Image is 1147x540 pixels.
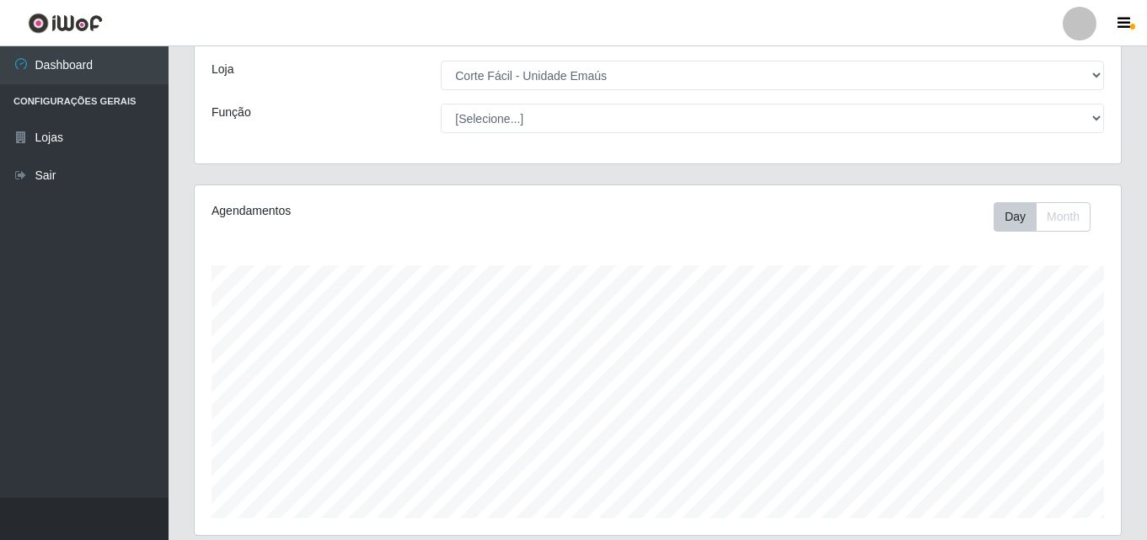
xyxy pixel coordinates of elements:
[994,202,1037,232] button: Day
[28,13,103,34] img: CoreUI Logo
[994,202,1104,232] div: Toolbar with button groups
[212,202,569,220] div: Agendamentos
[1036,202,1091,232] button: Month
[212,104,251,121] label: Função
[212,61,233,78] label: Loja
[994,202,1091,232] div: First group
